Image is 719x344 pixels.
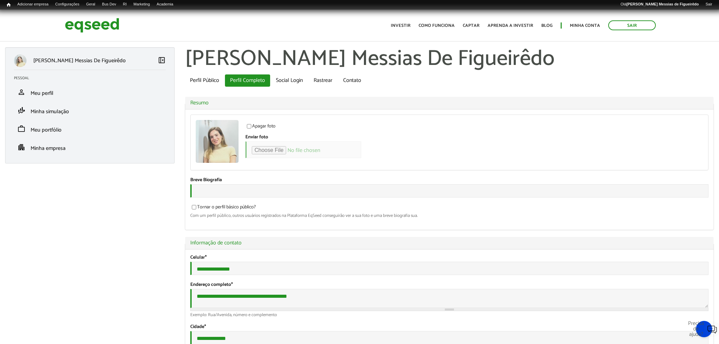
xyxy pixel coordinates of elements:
[271,74,308,87] a: Social Login
[52,2,83,7] a: Configurações
[243,124,255,128] input: Apagar foto
[7,2,11,7] span: Início
[205,254,207,261] span: Este campo é obrigatório.
[158,56,166,64] span: left_panel_close
[608,20,656,30] a: Sair
[190,100,708,106] a: Resumo
[541,23,553,28] a: Blog
[9,83,171,101] li: Meu perfil
[190,325,206,329] label: Cidade
[17,143,25,151] span: apartment
[190,255,207,260] label: Celular
[14,106,166,115] a: finance_modeMinha simulação
[14,125,166,133] a: workMeu portfólio
[14,143,166,151] a: apartmentMinha empresa
[391,23,410,28] a: Investir
[17,88,25,96] span: person
[231,281,233,289] span: Este campo é obrigatório.
[14,88,166,96] a: personMeu perfil
[185,47,714,71] h1: [PERSON_NAME] Messias De Figueirêdo
[3,2,14,8] a: Início
[196,120,239,163] a: Ver perfil do usuário.
[17,125,25,133] span: work
[83,2,99,7] a: Geral
[626,2,699,6] strong: [PERSON_NAME] Messias de Figueirêdo
[338,74,366,87] a: Contato
[31,89,53,98] span: Meu perfil
[309,74,337,87] a: Rastrear
[14,2,52,7] a: Adicionar empresa
[65,16,119,34] img: EqSeed
[17,106,25,115] span: finance_mode
[570,23,600,28] a: Minha conta
[188,205,200,209] input: Tornar o perfil básico público?
[204,323,206,331] span: Este campo é obrigatório.
[190,313,708,317] div: Exemplo: Rua/Avenida, número e complemento
[196,120,239,163] img: Foto de Diana Santos Messias De Figueirêdo
[14,76,171,80] h2: Pessoal
[130,2,153,7] a: Marketing
[190,178,222,183] label: Breve Biografia
[463,23,479,28] a: Captar
[33,57,126,64] p: [PERSON_NAME] Messias De Figueirêdo
[225,74,270,87] a: Perfil Completo
[31,107,69,116] span: Minha simulação
[99,2,120,7] a: Bus Dev
[9,138,171,156] li: Minha empresa
[9,101,171,120] li: Minha simulação
[9,120,171,138] li: Meu portfólio
[153,2,177,7] a: Academia
[245,135,268,140] label: Enviar foto
[617,2,702,7] a: Olá[PERSON_NAME] Messias de Figueirêdo
[190,282,233,287] label: Endereço completo
[190,240,708,246] a: Informação de contato
[245,124,276,131] label: Apagar foto
[419,23,455,28] a: Como funciona
[702,2,716,7] a: Sair
[190,213,708,218] div: Com um perfil público, outros usuários registrados na Plataforma EqSeed conseguirão ver a sua fot...
[488,23,533,28] a: Aprenda a investir
[190,205,256,212] label: Tornar o perfil básico público?
[120,2,130,7] a: RI
[31,125,62,135] span: Meu portfólio
[158,56,166,66] a: Colapsar menu
[185,74,224,87] a: Perfil Público
[31,144,66,153] span: Minha empresa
